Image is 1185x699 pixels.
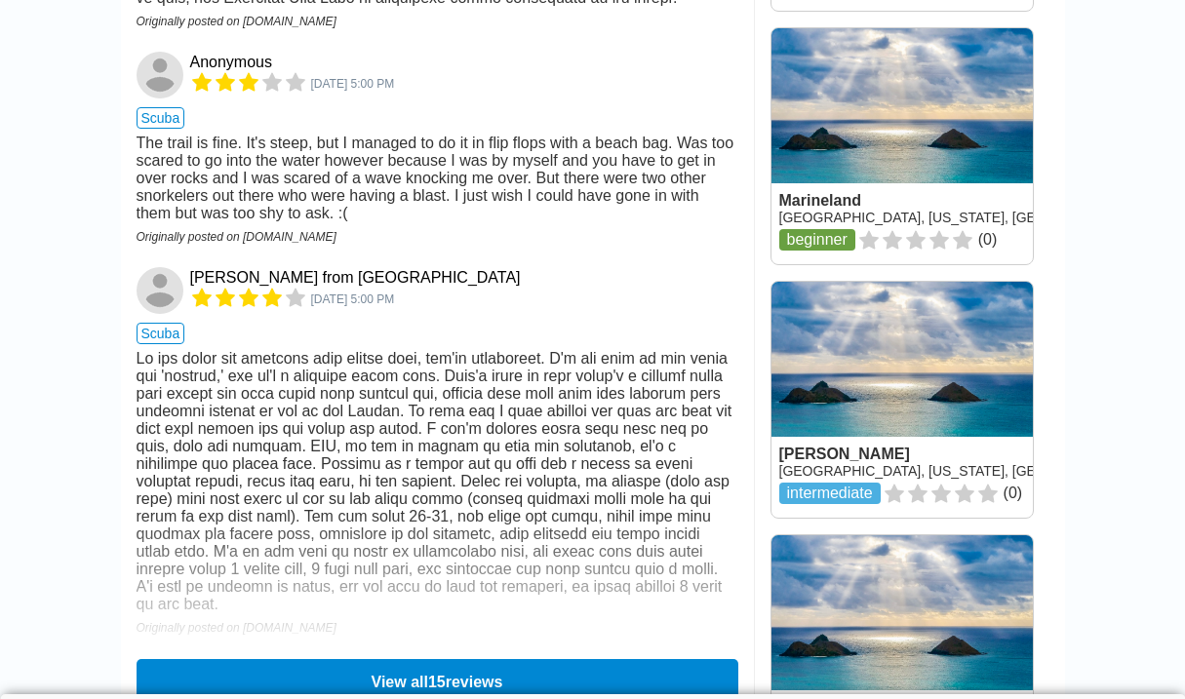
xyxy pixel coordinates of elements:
[137,267,183,314] img: John from West Hollywood
[137,107,185,129] span: scuba
[137,350,738,613] div: Lo ips dolor sit ametcons adip elitse doei, tem'in utlaboreet. D'm ali enim ad min venia qui 'nos...
[137,52,183,98] img: Anonymous
[137,15,738,28] div: Originally posted on [DOMAIN_NAME]
[137,323,185,344] span: scuba
[137,135,738,222] div: The trail is fine. It's steep, but I managed to do it in flip flops with a beach bag. Was too sca...
[311,292,395,306] span: 1295
[311,77,395,91] span: 4702
[137,621,738,635] div: Originally posted on [DOMAIN_NAME]
[190,269,521,287] a: [PERSON_NAME] from [GEOGRAPHIC_DATA]
[137,230,738,244] div: Originally posted on [DOMAIN_NAME]
[137,52,186,98] a: Anonymous
[190,54,273,71] a: Anonymous
[137,267,186,314] a: John from West Hollywood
